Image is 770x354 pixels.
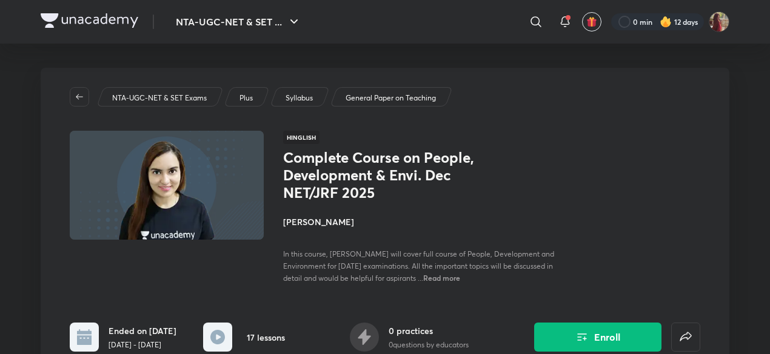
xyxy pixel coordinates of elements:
[110,93,209,103] a: NTA-UGC-NET & SET Exams
[41,13,138,28] img: Company Logo
[582,12,601,31] button: avatar
[169,10,309,34] button: NTA-UGC-NET & SET ...
[283,149,481,201] h1: Complete Course on People, Development & Envi. Dec NET/JRF 2025
[286,93,313,103] p: Syllabus
[238,93,255,103] a: Plus
[423,273,460,283] span: Read more
[660,16,672,28] img: streak
[671,323,700,352] button: false
[283,131,320,144] span: Hinglish
[344,93,438,103] a: General Paper on Teaching
[284,93,315,103] a: Syllabus
[283,215,555,228] h4: [PERSON_NAME]
[68,129,266,241] img: Thumbnail
[239,93,253,103] p: Plus
[41,13,138,31] a: Company Logo
[247,331,285,344] h6: 17 lessons
[534,323,661,352] button: Enroll
[709,11,729,32] img: Srishti Sharma
[109,339,176,350] p: [DATE] - [DATE]
[346,93,436,103] p: General Paper on Teaching
[109,324,176,337] h6: Ended on [DATE]
[389,324,469,337] h6: 0 practices
[283,249,554,283] span: In this course, [PERSON_NAME] will cover full course of People, Development and Environment for [...
[389,339,469,350] p: 0 questions by educators
[112,93,207,103] p: NTA-UGC-NET & SET Exams
[586,16,597,27] img: avatar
